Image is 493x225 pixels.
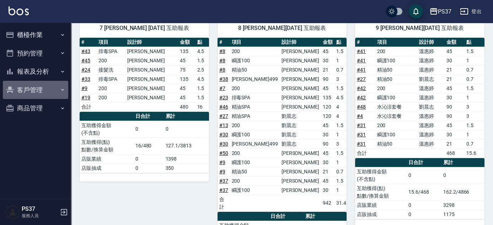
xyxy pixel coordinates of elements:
[218,38,348,212] table: a dense table
[321,47,334,56] td: 45
[226,25,338,32] span: 8 [PERSON_NAME][DATE] 互助報表
[218,38,230,47] th: #
[164,154,209,163] td: 1398
[407,158,441,167] th: 日合計
[334,65,348,74] td: 0.7
[81,76,90,82] a: #33
[465,111,484,121] td: 3
[230,56,280,65] td: 瞬護100
[417,38,445,47] th: 設計師
[230,167,280,176] td: 精油50
[407,200,441,210] td: 0
[219,159,225,165] a: #9
[441,167,484,184] td: 0
[219,67,225,73] a: #8
[445,93,465,102] td: 30
[321,38,334,47] th: 金額
[445,148,465,158] td: 468
[230,176,280,185] td: 200
[334,93,348,102] td: 4.5
[230,130,280,139] td: 瞬護100
[164,121,209,137] td: 0
[97,47,125,56] td: 排毒SPA
[357,76,366,82] a: #27
[219,76,228,82] a: #38
[218,195,230,211] td: 合計
[164,137,209,154] td: 127.1/3813
[6,205,20,219] img: Person
[3,99,68,117] button: 商品管理
[417,102,445,111] td: 劉晨志
[178,56,195,65] td: 45
[164,163,209,173] td: 350
[134,154,164,163] td: 0
[280,167,321,176] td: [PERSON_NAME]
[321,121,334,130] td: 45
[417,74,445,84] td: 劉晨志
[230,111,280,121] td: 精油SPA
[219,104,228,110] a: #46
[417,65,445,74] td: 溫惠婷
[22,205,58,213] h5: PS37
[219,48,225,54] a: #8
[334,130,348,139] td: 1
[178,102,195,111] td: 480
[407,167,441,184] td: 0
[357,132,366,137] a: #31
[81,67,90,73] a: #24
[164,112,209,121] th: 累計
[465,121,484,130] td: 1.5
[321,176,334,185] td: 45
[445,47,465,56] td: 45
[465,47,484,56] td: 1.5
[357,58,366,63] a: #41
[375,93,417,102] td: 瞬護100
[230,121,280,130] td: 200
[321,167,334,176] td: 21
[321,148,334,158] td: 45
[280,185,321,195] td: [PERSON_NAME]
[355,158,484,219] table: a dense table
[441,200,484,210] td: 3298
[445,111,465,121] td: 90
[465,130,484,139] td: 1
[22,213,58,219] p: 服務人員
[334,84,348,93] td: 1.5
[280,130,321,139] td: 劉晨志
[81,58,90,63] a: #45
[334,111,348,121] td: 4
[417,84,445,93] td: 溫惠婷
[219,122,228,128] a: #13
[441,210,484,219] td: 1175
[280,47,321,56] td: [PERSON_NAME]
[80,154,134,163] td: 店販業績
[375,38,417,47] th: 項目
[357,104,366,110] a: #48
[321,56,334,65] td: 30
[364,25,476,32] span: 9 [PERSON_NAME][DATE] 互助報表
[219,187,228,193] a: #37
[465,65,484,74] td: 0.7
[97,93,125,102] td: 200
[355,38,375,47] th: #
[125,93,178,102] td: [PERSON_NAME]
[445,130,465,139] td: 30
[304,212,347,221] th: 累計
[280,111,321,121] td: 劉晨志
[321,139,334,148] td: 90
[321,84,334,93] td: 45
[134,163,164,173] td: 0
[195,56,209,65] td: 1.5
[465,74,484,84] td: 0.7
[375,121,417,130] td: 200
[445,38,465,47] th: 金額
[321,130,334,139] td: 30
[280,56,321,65] td: [PERSON_NAME]
[81,85,87,91] a: #9
[427,4,454,19] button: PS37
[355,148,375,158] td: 合計
[81,95,90,100] a: #19
[134,112,164,121] th: 日合計
[441,158,484,167] th: 累計
[445,74,465,84] td: 21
